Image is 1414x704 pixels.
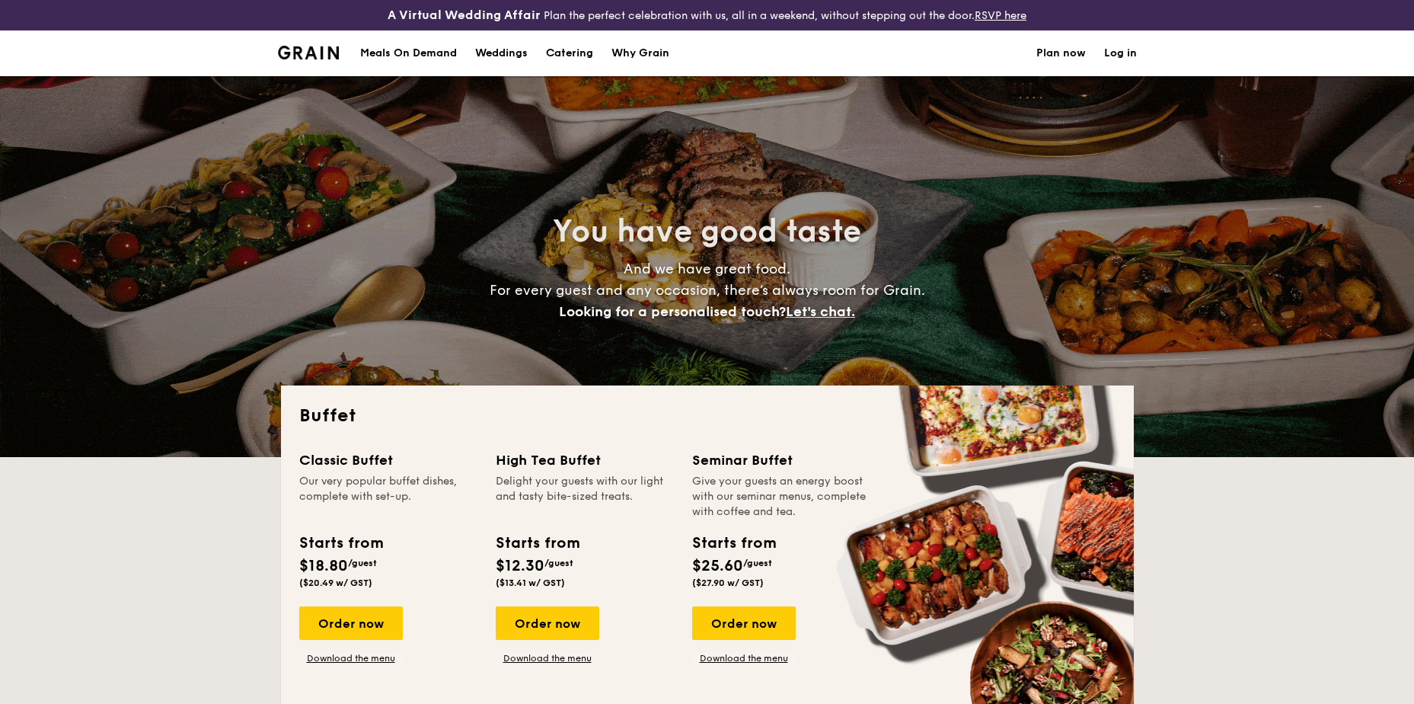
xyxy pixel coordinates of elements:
div: Delight your guests with our light and tasty bite-sized treats. [496,474,674,520]
span: $12.30 [496,557,544,575]
div: Starts from [299,532,382,555]
a: Why Grain [602,30,678,76]
div: Give your guests an energy boost with our seminar menus, complete with coffee and tea. [692,474,870,520]
div: Weddings [475,30,528,76]
div: Starts from [692,532,775,555]
img: Grain [278,46,340,59]
a: Logotype [278,46,340,59]
a: Plan now [1036,30,1086,76]
span: $18.80 [299,557,348,575]
a: RSVP here [975,9,1026,22]
div: Starts from [496,532,579,555]
a: Weddings [466,30,537,76]
span: /guest [348,558,377,568]
h1: Catering [546,30,593,76]
h2: Buffet [299,404,1116,428]
a: Download the menu [692,652,796,664]
h4: A Virtual Wedding Affair [388,6,541,24]
a: Download the menu [496,652,599,664]
a: Catering [537,30,602,76]
div: Our very popular buffet dishes, complete with set-up. [299,474,477,520]
span: ($13.41 w/ GST) [496,578,565,588]
span: ($20.49 w/ GST) [299,578,372,588]
div: Plan the perfect celebration with us, all in a weekend, without stepping out the door. [269,6,1146,24]
a: Log in [1104,30,1137,76]
a: Meals On Demand [351,30,466,76]
div: Meals On Demand [360,30,457,76]
span: /guest [743,558,772,568]
a: Download the menu [299,652,403,664]
div: Order now [496,606,599,640]
span: $25.60 [692,557,743,575]
div: Why Grain [611,30,669,76]
span: Let's chat. [786,303,855,320]
span: /guest [544,558,573,568]
div: Seminar Buffet [692,450,870,471]
span: ($27.90 w/ GST) [692,578,764,588]
div: Order now [692,606,796,640]
div: High Tea Buffet [496,450,674,471]
div: Classic Buffet [299,450,477,471]
div: Order now [299,606,403,640]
